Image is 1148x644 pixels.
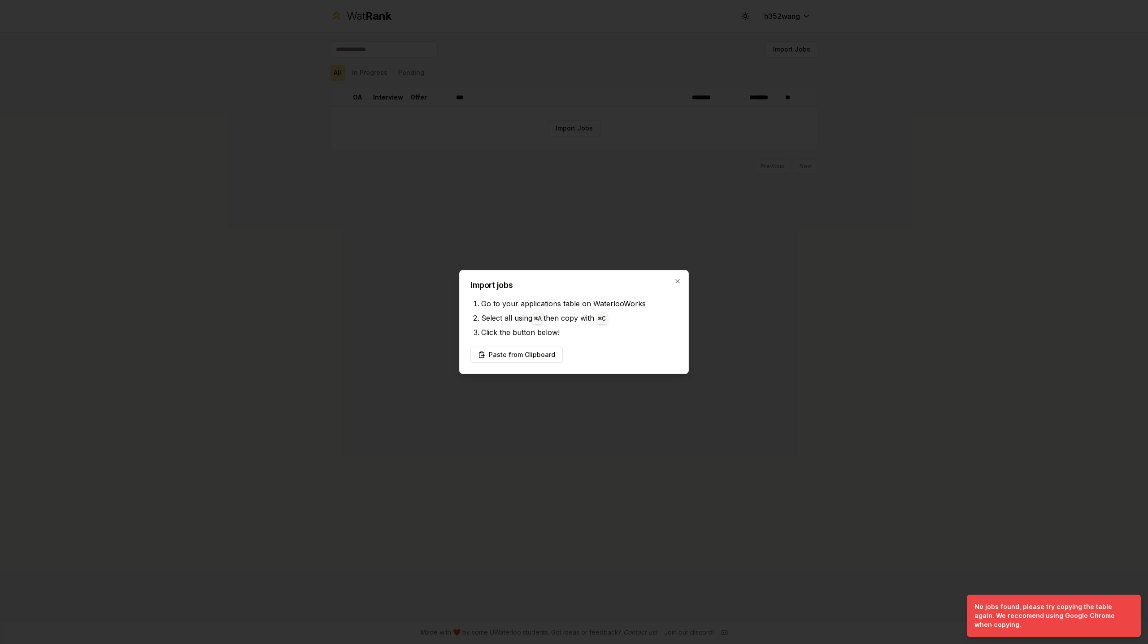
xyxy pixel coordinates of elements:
a: WaterlooWorks [593,299,646,308]
code: ⌘ C [598,315,606,322]
button: Paste from Clipboard [470,347,563,363]
li: Select all using then copy with [481,311,678,325]
h2: Import jobs [470,281,678,289]
li: Click the button below! [481,325,678,339]
div: No jobs found, please try copying the table again. We reccomend using Google Chrome when copying. [974,602,1130,629]
code: ⌘ A [534,315,542,322]
li: Go to your applications table on [481,296,678,311]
